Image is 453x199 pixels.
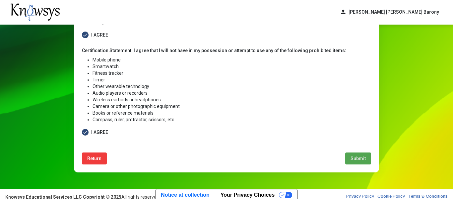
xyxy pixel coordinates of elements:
li: Mobile phone [93,56,371,63]
li: Camera or other photographic equipment [93,103,371,110]
li: Compass, ruler, protractor, scissors, etc. [93,116,371,123]
p: Certification Statement: I agree that I will not have in my possession or attempt to use any of t... [82,47,371,54]
li: Fitness tracker [93,70,371,76]
button: Submit [345,152,371,164]
span: Submit [351,156,366,161]
button: person[PERSON_NAME] [PERSON_NAME] Barony [336,7,443,18]
span: Return [87,156,101,161]
button: Return [82,152,107,164]
span: person [340,9,347,16]
li: Audio players or recorders [93,90,371,96]
li: Other wearable technology [93,83,371,90]
li: Timer [93,76,371,83]
li: Books or reference materials [93,110,371,116]
li: Wireless earbuds or headphones [93,96,371,103]
li: Smartwatch [93,63,371,70]
img: knowsys-logo.png [10,3,60,21]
